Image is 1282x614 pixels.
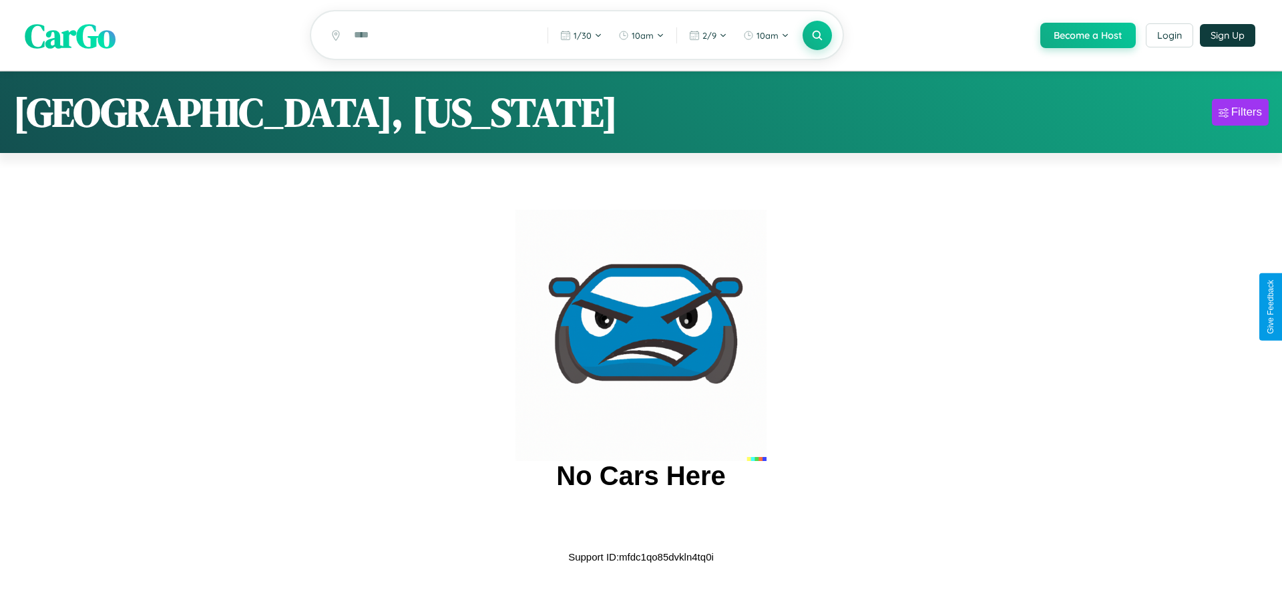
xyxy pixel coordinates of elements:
button: Filters [1212,99,1269,126]
button: 2/9 [682,25,734,46]
span: 2 / 9 [702,30,716,41]
h1: [GEOGRAPHIC_DATA], [US_STATE] [13,85,618,140]
button: Sign Up [1200,24,1255,47]
button: 10am [612,25,671,46]
span: 1 / 30 [574,30,592,41]
span: 10am [632,30,654,41]
span: CarGo [25,12,116,58]
button: 10am [736,25,796,46]
span: 10am [757,30,779,41]
button: 1/30 [554,25,609,46]
button: Become a Host [1040,23,1136,48]
p: Support ID: mfdc1qo85dvkln4tq0i [568,548,714,566]
div: Filters [1231,106,1262,119]
button: Login [1146,23,1193,47]
h2: No Cars Here [556,461,725,491]
img: car [515,210,767,461]
div: Give Feedback [1266,280,1275,334]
